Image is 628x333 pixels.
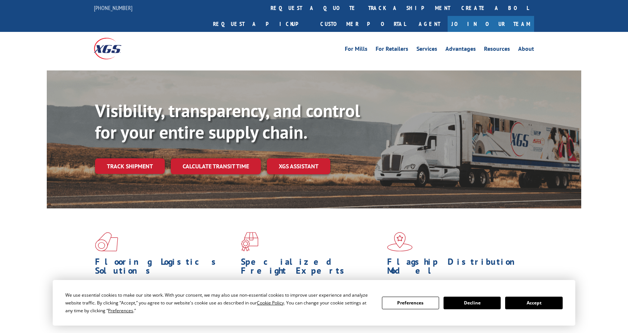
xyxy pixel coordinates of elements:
[345,46,367,54] a: For Mills
[95,232,118,251] img: xgs-icon-total-supply-chain-intelligence-red
[65,291,373,314] div: We use essential cookies to make our site work. With your consent, we may also use non-essential ...
[411,16,448,32] a: Agent
[95,279,235,305] span: As an industry carrier of choice, XGS has brought innovation and dedication to flooring logistics...
[445,46,476,54] a: Advantages
[444,297,501,309] button: Decline
[241,279,381,312] p: From overlength loads to delicate cargo, our experienced staff knows the best way to move your fr...
[171,158,261,174] a: Calculate transit time
[241,232,258,251] img: xgs-icon-focused-on-flooring-red
[448,16,534,32] a: Join Our Team
[315,16,411,32] a: Customer Portal
[484,46,510,54] a: Resources
[257,300,284,306] span: Cookie Policy
[518,46,534,54] a: About
[53,280,575,326] div: Cookie Consent Prompt
[505,297,562,309] button: Accept
[95,257,235,279] h1: Flooring Logistics Solutions
[387,232,413,251] img: xgs-icon-flagship-distribution-model-red
[95,158,165,174] a: Track shipment
[241,257,381,279] h1: Specialized Freight Experts
[387,279,524,296] span: Our agile distribution network gives you nationwide inventory management on demand.
[387,257,527,279] h1: Flagship Distribution Model
[416,46,437,54] a: Services
[376,46,408,54] a: For Retailers
[382,297,439,309] button: Preferences
[267,158,330,174] a: XGS ASSISTANT
[95,99,360,144] b: Visibility, transparency, and control for your entire supply chain.
[94,4,133,11] a: [PHONE_NUMBER]
[207,16,315,32] a: Request a pickup
[108,307,133,314] span: Preferences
